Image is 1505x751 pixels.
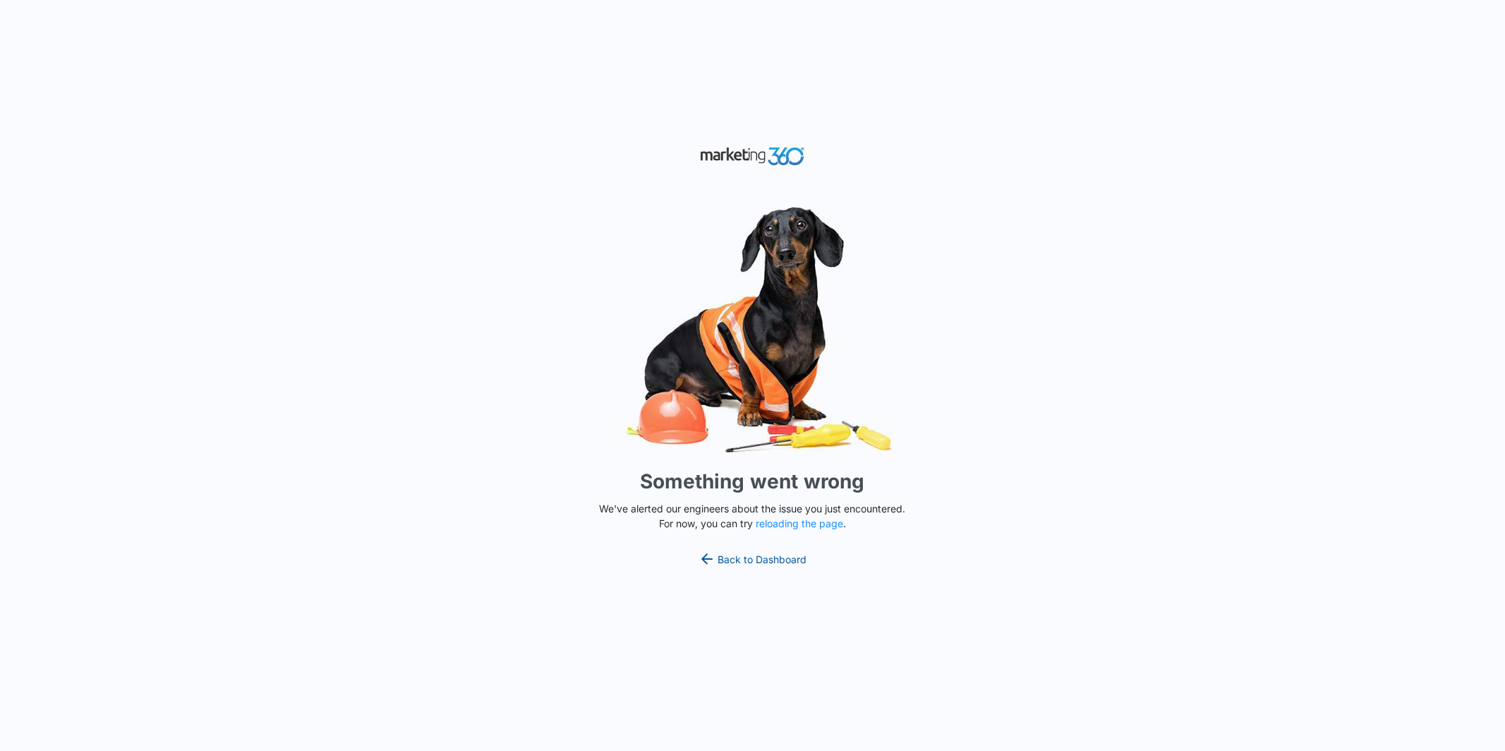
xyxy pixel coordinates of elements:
h1: Something went wrong [641,467,865,496]
img: Sad Dog [541,198,965,462]
a: Back to Dashboard [699,551,807,567]
p: We've alerted our engineers about the issue you just encountered. For now, you can try . [594,501,912,531]
button: reloading the page [756,518,843,529]
img: Marketing 360 Logo [700,144,806,169]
